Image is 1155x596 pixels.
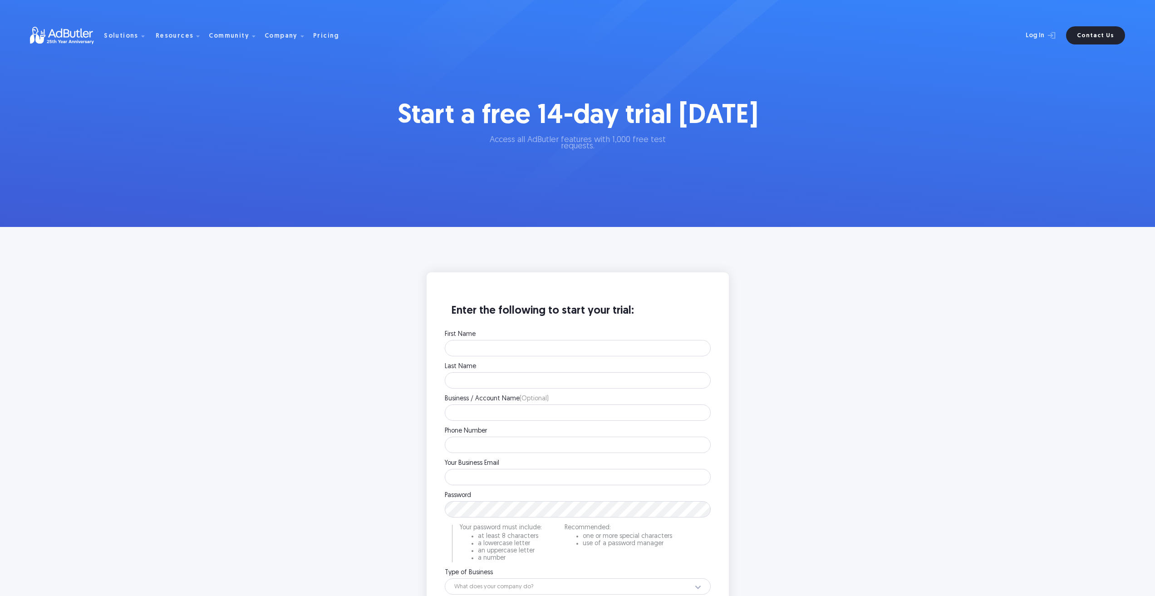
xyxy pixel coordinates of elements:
[104,21,152,50] div: Solutions
[583,533,672,540] li: one or more special characters
[156,21,207,50] div: Resources
[313,33,339,39] div: Pricing
[265,21,311,50] div: Company
[445,428,711,434] label: Phone Number
[209,21,263,50] div: Community
[445,331,711,338] label: First Name
[445,364,711,370] label: Last Name
[445,396,711,402] label: Business / Account Name
[460,525,542,531] p: Your password must include:
[445,493,711,499] label: Password
[583,541,672,547] li: use of a password manager
[478,555,542,562] li: a number
[394,100,761,133] h1: Start a free 14-day trial [DATE]
[478,533,542,540] li: at least 8 characters
[520,395,549,402] span: (Optional)
[445,304,711,327] h3: Enter the following to start your trial:
[478,548,542,554] li: an uppercase letter
[156,33,194,39] div: Resources
[313,31,347,39] a: Pricing
[1066,26,1125,44] a: Contact Us
[445,460,711,467] label: Your Business Email
[1002,26,1061,44] a: Log In
[565,525,672,531] p: Recommended:
[265,33,298,39] div: Company
[445,570,711,576] label: Type of Business
[104,33,138,39] div: Solutions
[209,33,249,39] div: Community
[478,541,542,547] li: a lowercase letter
[476,137,680,150] p: Access all AdButler features with 1,000 free test requests.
